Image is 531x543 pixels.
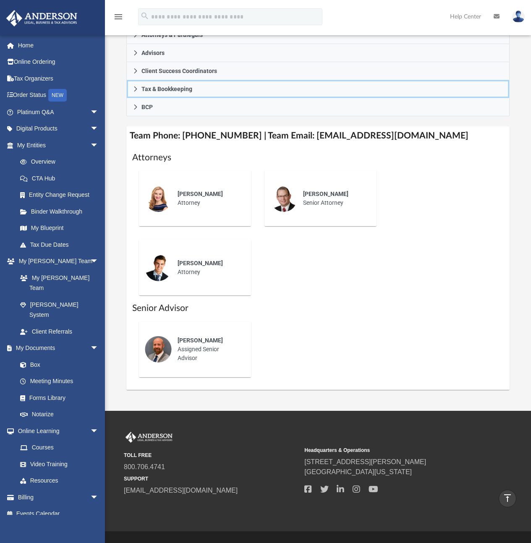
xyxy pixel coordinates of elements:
[141,32,203,38] span: Attorneys & Paralegals
[499,490,516,507] a: vertical_align_top
[6,340,107,357] a: My Documentsarrow_drop_down
[502,493,513,503] i: vertical_align_top
[126,62,510,80] a: Client Success Coordinators
[172,330,245,368] div: Assigned Senior Advisor
[141,68,217,74] span: Client Success Coordinators
[126,98,510,116] a: BCP
[178,191,223,197] span: [PERSON_NAME]
[12,154,111,170] a: Overview
[141,86,192,92] span: Tax & Bookkeeping
[126,126,510,145] h4: Team Phone: [PHONE_NUMBER] | Team Email: [EMAIL_ADDRESS][DOMAIN_NAME]
[145,254,172,281] img: thumbnail
[178,260,223,266] span: [PERSON_NAME]
[178,337,223,344] span: [PERSON_NAME]
[140,11,149,21] i: search
[12,356,103,373] a: Box
[141,50,165,56] span: Advisors
[6,506,111,522] a: Events Calendar
[6,54,111,70] a: Online Ordering
[270,185,297,212] img: thumbnail
[124,432,174,443] img: Anderson Advisors Platinum Portal
[12,473,107,489] a: Resources
[304,458,426,465] a: [STREET_ADDRESS][PERSON_NAME]
[6,489,111,506] a: Billingarrow_drop_down
[12,187,111,204] a: Entity Change Request
[6,104,111,120] a: Platinum Q&Aarrow_drop_down
[12,406,107,423] a: Notarize
[12,170,111,187] a: CTA Hub
[12,439,107,456] a: Courses
[4,10,80,26] img: Anderson Advisors Platinum Portal
[145,185,172,212] img: thumbnail
[12,296,107,323] a: [PERSON_NAME] System
[126,44,510,62] a: Advisors
[12,389,103,406] a: Forms Library
[132,151,504,164] h1: Attorneys
[172,184,245,213] div: Attorney
[90,137,107,154] span: arrow_drop_down
[303,191,348,197] span: [PERSON_NAME]
[12,456,103,473] a: Video Training
[141,104,153,110] span: BCP
[6,37,111,54] a: Home
[6,120,111,137] a: Digital Productsarrow_drop_down
[90,120,107,138] span: arrow_drop_down
[304,446,479,454] small: Headquarters & Operations
[90,423,107,440] span: arrow_drop_down
[90,253,107,270] span: arrow_drop_down
[12,236,111,253] a: Tax Due Dates
[124,463,165,470] a: 800.706.4741
[124,452,298,459] small: TOLL FREE
[512,10,525,23] img: User Pic
[90,340,107,357] span: arrow_drop_down
[48,89,67,102] div: NEW
[132,302,504,314] h1: Senior Advisor
[6,70,111,87] a: Tax Organizers
[172,253,245,282] div: Attorney
[6,137,111,154] a: My Entitiesarrow_drop_down
[124,475,298,483] small: SUPPORT
[113,16,123,22] a: menu
[6,423,107,439] a: Online Learningarrow_drop_down
[126,80,510,98] a: Tax & Bookkeeping
[145,336,172,363] img: thumbnail
[297,184,371,213] div: Senior Attorney
[6,253,107,270] a: My [PERSON_NAME] Teamarrow_drop_down
[6,87,111,104] a: Order StatusNEW
[12,269,103,296] a: My [PERSON_NAME] Team
[90,489,107,506] span: arrow_drop_down
[304,468,412,475] a: [GEOGRAPHIC_DATA][US_STATE]
[12,203,111,220] a: Binder Walkthrough
[12,323,107,340] a: Client Referrals
[124,487,238,494] a: [EMAIL_ADDRESS][DOMAIN_NAME]
[90,104,107,121] span: arrow_drop_down
[12,373,107,390] a: Meeting Minutes
[113,12,123,22] i: menu
[12,220,107,237] a: My Blueprint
